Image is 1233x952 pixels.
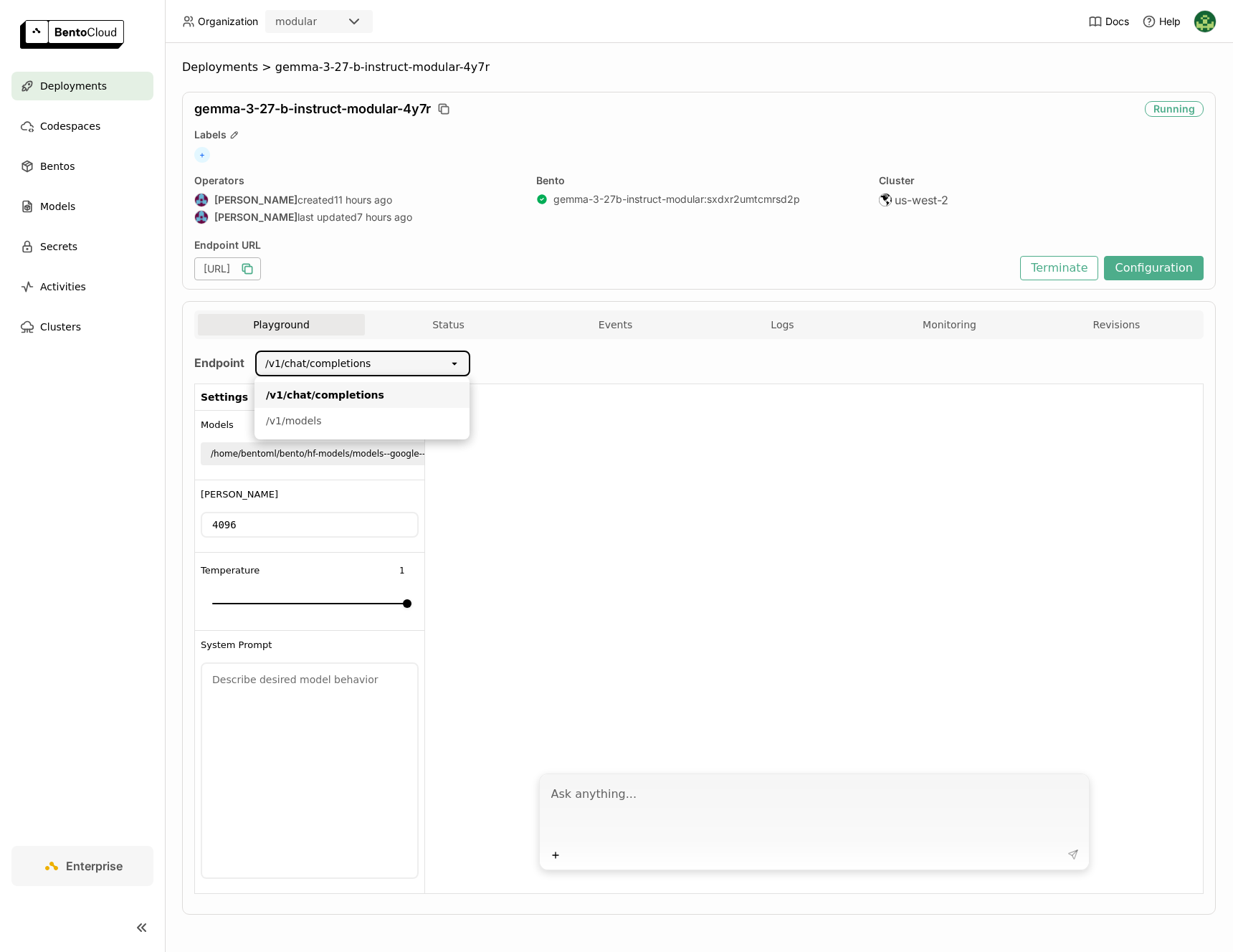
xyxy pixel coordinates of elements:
button: Monitoring [866,314,1033,335]
strong: [PERSON_NAME] [214,211,297,224]
img: Jiang [195,194,208,206]
span: Deployments [182,60,258,75]
span: us-west-2 [895,193,948,207]
a: Deployments [11,72,153,100]
strong: Endpoint [194,356,244,370]
div: created [194,193,519,207]
div: Settings [195,384,424,411]
button: Playground [198,314,365,335]
span: Bentos [40,158,75,175]
span: Help [1159,15,1181,28]
span: gemma-3-27-b-instruct-modular-4y7r [275,60,490,75]
span: Models [40,198,75,215]
input: Temperature [386,562,418,579]
input: Selected modular. [318,15,320,29]
a: Bentos [11,152,153,181]
img: Jiang [195,211,208,224]
a: Activities [11,272,153,301]
a: Models [11,192,153,221]
strong: [PERSON_NAME] [214,194,297,206]
div: Help [1142,14,1181,29]
div: Labels [194,128,1204,141]
div: Operators [194,174,519,187]
div: modular [275,14,317,29]
span: [PERSON_NAME] [201,489,278,500]
span: Models [201,419,234,431]
span: 11 hours ago [334,194,392,206]
a: Secrets [11,232,153,261]
span: 7 hours ago [357,211,412,224]
button: Status [365,314,532,335]
div: /v1/models [266,414,458,428]
div: Bento [536,174,861,187]
img: Kevin Bi [1194,11,1216,32]
a: Clusters [11,313,153,341]
span: Codespaces [40,118,100,135]
span: Organization [198,15,258,28]
svg: Plus [550,849,561,861]
button: Configuration [1104,256,1204,280]
div: /home/bentoml/bento/hf-models/models--google--gemma-3-27b-it/snapshots/005ad3404e59d6023443cb575d... [211,447,762,461]
a: gemma-3-27b-instruct-modular:sxdxr2umtcmrsd2p [553,193,800,206]
div: /v1/chat/completions [266,388,458,402]
span: Deployments [40,77,107,95]
div: [URL] [194,257,261,280]
div: Cluster [879,174,1204,187]
button: Terminate [1020,256,1098,280]
div: last updated [194,210,519,224]
button: Events [532,314,699,335]
ul: Menu [254,376,470,439]
span: System Prompt [201,639,272,651]
a: Docs [1088,14,1129,29]
img: logo [20,20,124,49]
span: Logs [771,318,794,331]
svg: open [449,358,460,369]
a: Codespaces [11,112,153,141]
span: Enterprise [66,859,123,873]
div: Running [1145,101,1204,117]
span: + [194,147,210,163]
span: Activities [40,278,86,295]
span: Secrets [40,238,77,255]
span: Temperature [201,565,260,576]
input: Selected /v1/chat/completions. [372,356,373,371]
span: Clusters [40,318,81,335]
button: Revisions [1033,314,1200,335]
span: > [258,60,275,75]
a: Enterprise [11,846,153,886]
div: /v1/chat/completions [265,356,371,371]
div: Endpoint URL [194,239,1013,252]
nav: Breadcrumbs navigation [182,60,1216,75]
span: gemma-3-27-b-instruct-modular-4y7r [194,101,431,117]
span: Docs [1105,15,1129,28]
